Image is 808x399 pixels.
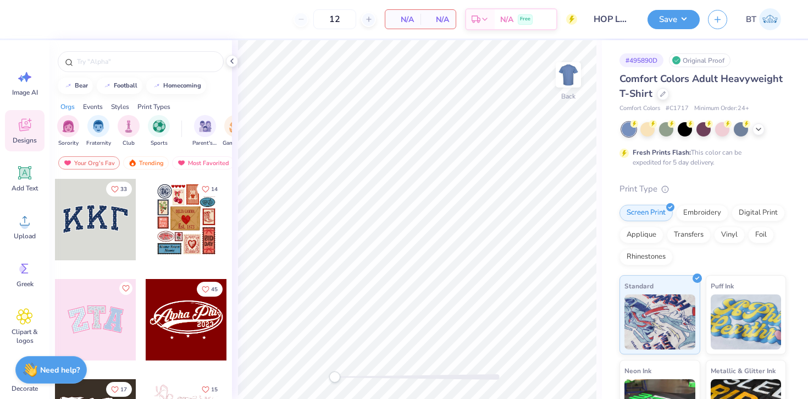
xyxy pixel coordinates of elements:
input: Untitled Design [585,8,639,30]
span: Game Day [223,139,248,147]
img: Sports Image [153,120,165,133]
button: filter button [148,115,170,147]
div: Trending [123,156,169,170]
span: Puff Ink [711,280,734,292]
strong: Need help? [40,365,80,375]
span: Fraternity [86,139,111,147]
div: Transfers [667,227,711,243]
span: Clipart & logos [7,327,43,345]
div: filter for Parent's Weekend [192,115,218,147]
img: Game Day Image [229,120,242,133]
span: Club [123,139,135,147]
span: 33 [120,187,127,192]
div: Foil [748,227,774,243]
span: Add Text [12,184,38,193]
span: 15 [211,387,218,392]
img: Club Image [123,120,135,133]
span: BT [746,13,756,26]
div: Your Org's Fav [58,156,120,170]
div: Print Types [137,102,170,112]
div: Back [561,91,575,101]
span: Comfort Colors Adult Heavyweight T-Shirt [619,72,783,100]
div: bear [75,83,88,89]
span: 17 [120,387,127,392]
div: Orgs [60,102,75,112]
img: Fraternity Image [92,120,104,133]
div: filter for Fraternity [86,115,111,147]
div: Events [83,102,103,112]
img: Standard [624,294,695,349]
div: Most Favorited [172,156,234,170]
span: # C1717 [666,104,689,113]
button: Like [119,282,132,295]
span: N/A [427,14,449,25]
img: Sorority Image [62,120,75,133]
div: Original Proof [669,53,730,67]
button: filter button [86,115,111,147]
div: Styles [111,102,129,112]
div: Rhinestones [619,249,673,265]
span: Greek [16,280,34,288]
span: 45 [211,287,218,292]
span: Comfort Colors [619,104,660,113]
span: Minimum Order: 24 + [694,104,749,113]
span: Designs [13,136,37,145]
div: Applique [619,227,663,243]
span: Upload [14,232,36,241]
span: Sports [151,139,168,147]
div: Screen Print [619,205,673,221]
div: filter for Sorority [57,115,79,147]
button: homecoming [146,78,206,94]
span: Neon Ink [624,365,651,376]
img: Puff Ink [711,294,782,349]
div: filter for Sports [148,115,170,147]
div: Print Type [619,183,786,195]
img: Back [557,64,579,86]
img: trend_line.gif [64,83,73,89]
div: # 495890D [619,53,663,67]
div: filter for Club [118,115,140,147]
button: Like [197,182,223,196]
img: Parent's Weekend Image [199,120,212,133]
div: This color can be expedited for 5 day delivery. [633,147,768,167]
img: trending.gif [128,159,137,167]
span: Image AI [12,88,38,97]
img: trend_line.gif [103,83,112,89]
button: bear [58,78,93,94]
button: filter button [57,115,79,147]
span: N/A [392,14,414,25]
span: 14 [211,187,218,192]
input: Try "Alpha" [76,56,217,67]
div: football [114,83,137,89]
input: – – [313,9,356,29]
div: filter for Game Day [223,115,248,147]
span: Metallic & Glitter Ink [711,365,776,376]
span: Parent's Weekend [192,139,218,147]
div: Vinyl [714,227,745,243]
span: Sorority [58,139,79,147]
button: filter button [223,115,248,147]
button: Like [197,282,223,297]
span: N/A [500,14,513,25]
span: Standard [624,280,654,292]
div: Embroidery [676,205,728,221]
button: Save [647,10,700,29]
div: homecoming [163,83,201,89]
button: football [97,78,142,94]
img: trend_line.gif [152,83,161,89]
img: most_fav.gif [63,159,72,167]
span: Decorate [12,384,38,393]
div: Accessibility label [329,371,340,382]
span: Free [520,15,530,23]
button: Like [106,382,132,397]
img: Browning Trainer [759,8,781,30]
button: filter button [192,115,218,147]
div: Digital Print [732,205,785,221]
a: BT [741,8,786,30]
img: most_fav.gif [177,159,186,167]
strong: Fresh Prints Flash: [633,148,691,157]
button: Like [197,382,223,397]
button: Like [106,182,132,196]
button: filter button [118,115,140,147]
